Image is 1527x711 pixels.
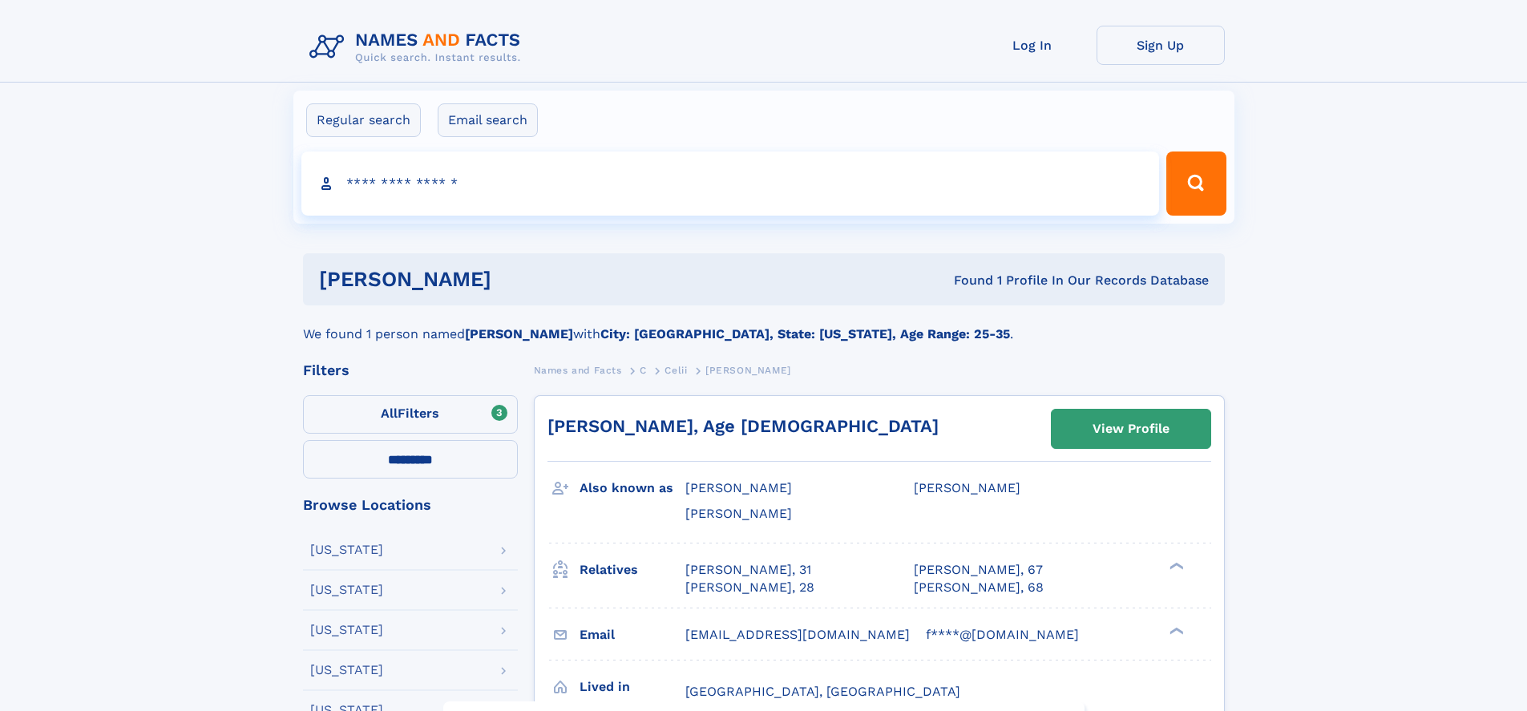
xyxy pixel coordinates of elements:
[1052,410,1210,448] a: View Profile
[685,480,792,495] span: [PERSON_NAME]
[310,664,383,677] div: [US_STATE]
[705,365,791,376] span: [PERSON_NAME]
[306,103,421,137] label: Regular search
[580,673,685,701] h3: Lived in
[303,26,534,69] img: Logo Names and Facts
[310,543,383,556] div: [US_STATE]
[685,627,910,642] span: [EMAIL_ADDRESS][DOMAIN_NAME]
[1165,560,1185,571] div: ❯
[303,363,518,378] div: Filters
[580,475,685,502] h3: Also known as
[685,684,960,699] span: [GEOGRAPHIC_DATA], [GEOGRAPHIC_DATA]
[310,584,383,596] div: [US_STATE]
[665,360,687,380] a: Celii
[438,103,538,137] label: Email search
[303,305,1225,344] div: We found 1 person named with .
[547,416,939,436] a: [PERSON_NAME], Age [DEMOGRAPHIC_DATA]
[1093,410,1169,447] div: View Profile
[381,406,398,421] span: All
[640,360,647,380] a: C
[580,621,685,648] h3: Email
[640,365,647,376] span: C
[914,579,1044,596] a: [PERSON_NAME], 68
[685,579,814,596] a: [PERSON_NAME], 28
[914,480,1020,495] span: [PERSON_NAME]
[580,556,685,584] h3: Relatives
[1166,151,1226,216] button: Search Button
[319,269,723,289] h1: [PERSON_NAME]
[600,326,1010,341] b: City: [GEOGRAPHIC_DATA], State: [US_STATE], Age Range: 25-35
[301,151,1160,216] input: search input
[665,365,687,376] span: Celii
[722,272,1209,289] div: Found 1 Profile In Our Records Database
[968,26,1097,65] a: Log In
[303,395,518,434] label: Filters
[685,506,792,521] span: [PERSON_NAME]
[310,624,383,636] div: [US_STATE]
[685,561,811,579] a: [PERSON_NAME], 31
[1097,26,1225,65] a: Sign Up
[465,326,573,341] b: [PERSON_NAME]
[1165,625,1185,636] div: ❯
[534,360,622,380] a: Names and Facts
[303,498,518,512] div: Browse Locations
[914,561,1043,579] a: [PERSON_NAME], 67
